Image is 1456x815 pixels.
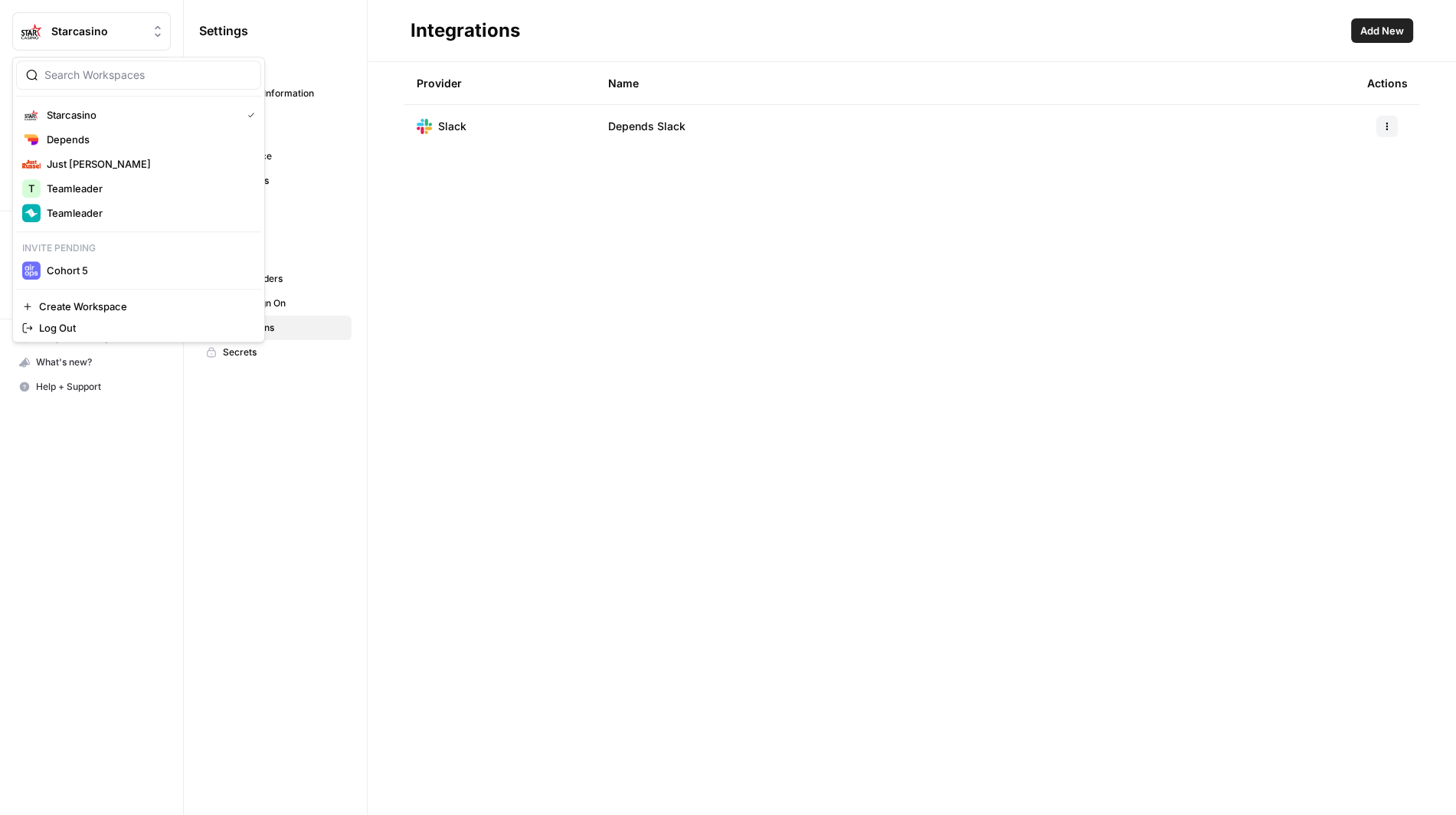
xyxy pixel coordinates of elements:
span: Personal Information [223,87,345,100]
span: Cohort 5 [47,263,249,278]
img: Just Russel Logo [22,155,41,173]
span: Depends [47,132,249,147]
a: Secrets [199,340,352,365]
a: API Providers [199,267,352,291]
button: Workspace: Starcasino [12,12,171,51]
span: Help + Support [36,380,164,394]
a: Team [199,218,352,242]
span: Teamleader [47,181,249,196]
span: Secrets [223,345,345,359]
span: T [28,181,34,196]
a: Integrations [199,316,352,340]
a: Workspace [199,144,352,169]
div: Name [608,62,1343,104]
a: Create Workspace [16,296,261,317]
a: Databases [199,169,352,193]
img: Cohort 5 Logo [22,261,41,280]
span: API Providers [223,272,345,286]
a: Tags [199,242,352,267]
span: Databases [223,174,345,188]
span: Just [PERSON_NAME] [47,156,249,172]
span: Tags [223,247,345,261]
span: Create Workspace [39,299,249,314]
div: Provider [417,62,462,104]
button: Add New [1351,18,1413,43]
div: Actions [1367,62,1408,104]
img: Depends Logo [22,130,41,149]
input: Search Workspaces [44,67,251,83]
span: Starcasino [51,24,144,39]
span: Starcasino [47,107,235,123]
button: Help + Support [12,375,171,399]
p: Invite pending [16,238,261,258]
span: Depends Slack [608,119,685,134]
button: What's new? [12,350,171,375]
img: Starcasino Logo [22,106,41,124]
span: Team [223,223,345,237]
span: Settings [199,21,248,40]
span: Teamleader [47,205,249,221]
img: Slack [417,119,432,134]
img: Starcasino Logo [18,18,45,45]
span: Workspace [223,149,345,163]
span: Billing [223,198,345,212]
span: Log Out [39,320,249,335]
span: Integrations [223,321,345,335]
a: Log Out [16,317,261,339]
span: Single Sign On [223,296,345,310]
a: Billing [199,193,352,218]
img: Teamleader Logo [22,204,41,222]
span: Slack [438,119,466,134]
span: Add New [1360,23,1404,38]
a: Single Sign On [199,291,352,316]
div: Integrations [411,18,520,43]
div: What's new? [13,351,170,374]
a: Personal Information [199,81,352,106]
div: Workspace: Starcasino [12,57,265,342]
